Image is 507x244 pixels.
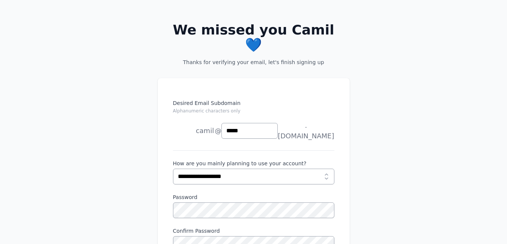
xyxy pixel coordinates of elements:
p: Thanks for verifying your email, let's finish signing up [170,58,338,66]
span: @ [215,126,221,136]
label: How are you mainly planning to use your account? [173,160,334,167]
span: .[DOMAIN_NAME] [278,120,334,141]
li: camil [173,123,214,138]
small: Alphanumeric characters only [173,108,241,114]
h2: We missed you Camil 💙 [170,22,338,52]
label: Password [173,193,334,201]
label: Desired Email Subdomain [173,99,334,119]
label: Confirm Password [173,227,334,235]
